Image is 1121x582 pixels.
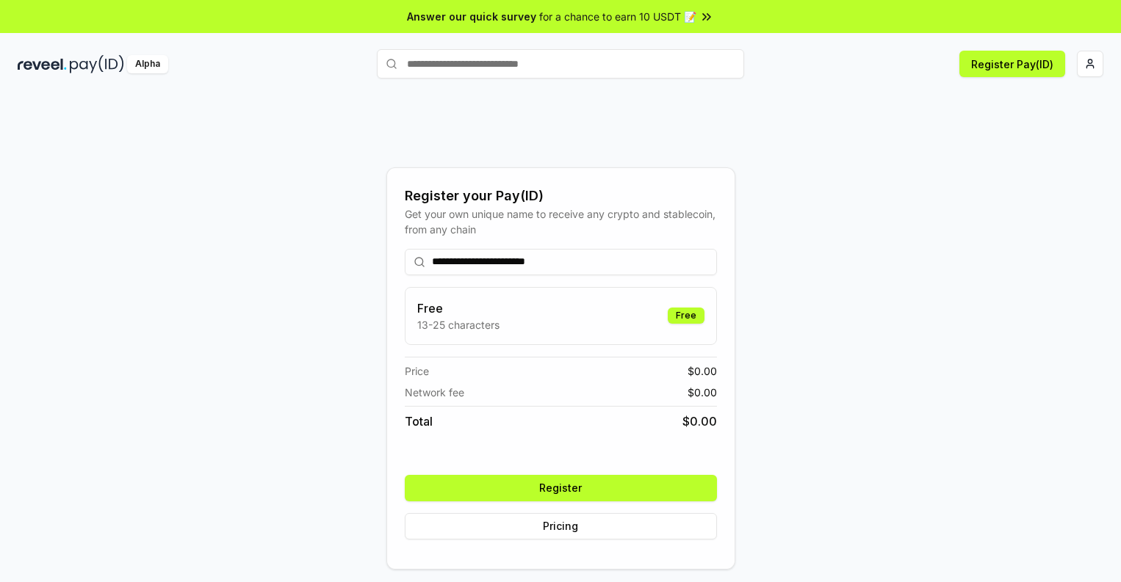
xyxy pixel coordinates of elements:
[405,475,717,501] button: Register
[688,385,717,400] span: $ 0.00
[417,317,500,332] p: 13-25 characters
[405,412,433,430] span: Total
[539,9,696,24] span: for a chance to earn 10 USDT 📝
[407,9,536,24] span: Answer our quick survey
[127,55,168,73] div: Alpha
[405,385,464,400] span: Network fee
[18,55,67,73] img: reveel_dark
[417,299,500,317] h3: Free
[405,363,429,379] span: Price
[959,51,1065,77] button: Register Pay(ID)
[688,363,717,379] span: $ 0.00
[405,186,717,206] div: Register your Pay(ID)
[70,55,124,73] img: pay_id
[405,206,717,237] div: Get your own unique name to receive any crypto and stablecoin, from any chain
[682,412,717,430] span: $ 0.00
[668,308,704,324] div: Free
[405,513,717,539] button: Pricing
